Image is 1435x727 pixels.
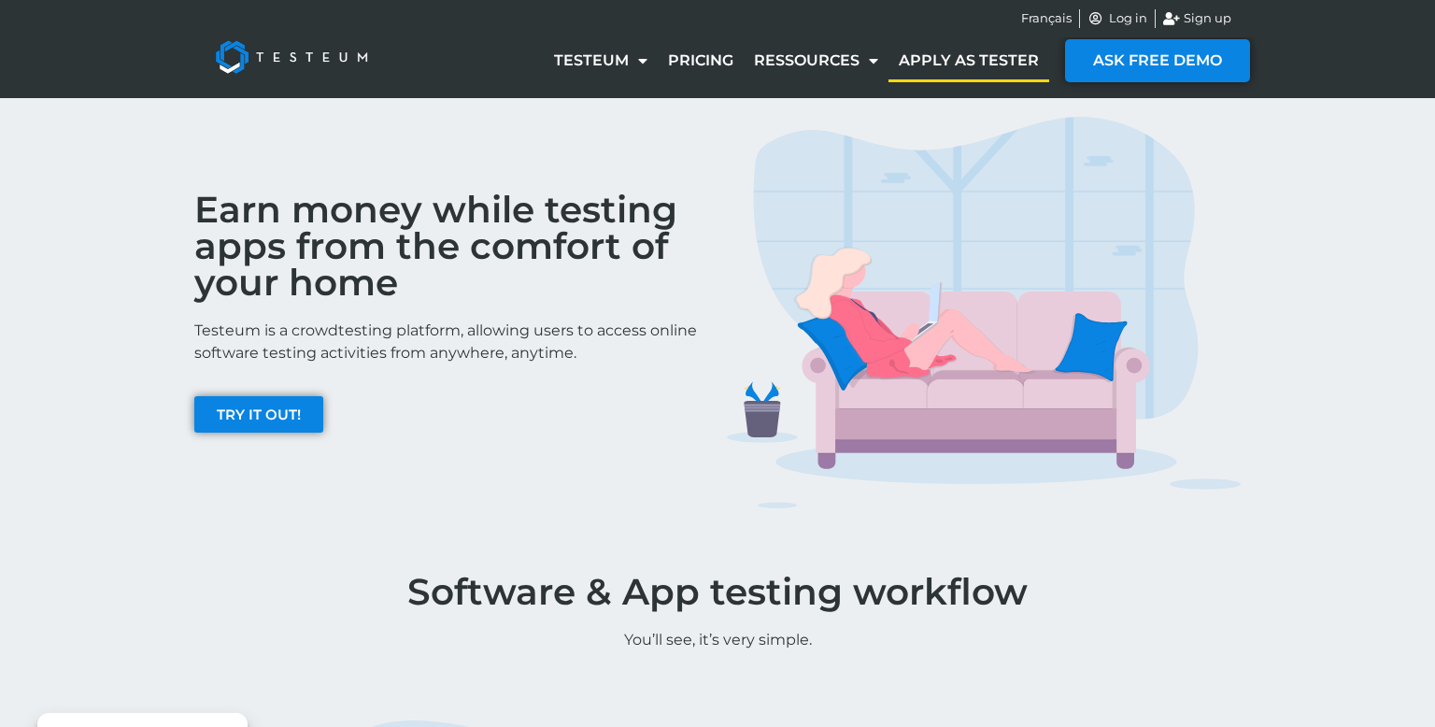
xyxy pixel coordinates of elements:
[194,20,389,94] img: Testeum Logo - Application crowdtesting platform
[1179,9,1231,28] span: Sign up
[727,117,1241,509] img: TESTERS IMG 1
[544,39,658,82] a: Testeum
[194,192,708,301] h2: Earn money while testing apps from the comfort of your home
[1163,9,1232,28] a: Sign up
[744,39,888,82] a: Ressources
[1104,9,1147,28] span: Log in
[1065,39,1250,82] a: ASK FREE DEMO
[658,39,744,82] a: Pricing
[544,39,1049,82] nav: Menu
[1021,9,1072,28] a: Français
[1093,53,1222,68] span: ASK FREE DEMO
[194,320,708,364] p: Testeum is a crowdtesting platform, allowing users to access online software testing activities f...
[217,407,301,421] span: TRY IT OUT!
[888,39,1049,82] a: Apply as tester
[194,396,323,433] a: TRY IT OUT!
[185,574,1250,610] h1: Software & App testing workflow
[1087,9,1147,28] a: Log in
[185,629,1250,651] p: You’ll see, it’s very simple.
